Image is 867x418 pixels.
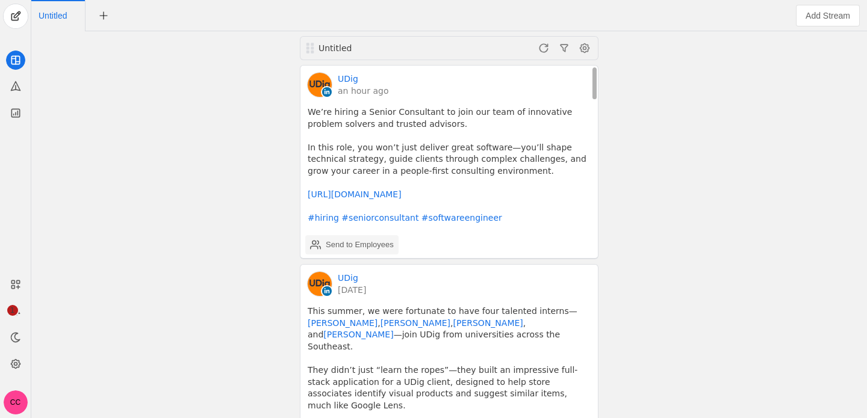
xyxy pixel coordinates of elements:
a: [PERSON_NAME] [308,318,378,328]
a: #seniorconsultant [341,213,418,223]
a: UDig [338,73,358,85]
img: cache [308,73,332,97]
button: Send to Employees [305,235,399,254]
app-icon-button: New Tab [93,10,114,20]
img: cache [308,272,332,296]
a: [PERSON_NAME] [381,318,450,328]
a: #hiring [308,213,339,223]
span: Add Stream [806,10,850,22]
a: #softwareengineer [421,213,502,223]
span: Click to edit name [39,11,67,20]
a: [URL][DOMAIN_NAME] [308,189,402,199]
button: Add Stream [796,5,860,26]
div: Send to Employees [326,239,394,251]
div: Untitled [319,42,462,54]
a: UDig [338,272,358,284]
button: CC [4,390,28,414]
a: [PERSON_NAME] [323,330,393,339]
pre: We’re hiring a Senior Consultant to join our team of innovative problem solvers and trusted advis... [308,106,591,224]
a: an hour ago [338,85,388,97]
a: [DATE] [338,284,366,296]
span: 1 [7,305,18,316]
a: [PERSON_NAME] [453,318,523,328]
